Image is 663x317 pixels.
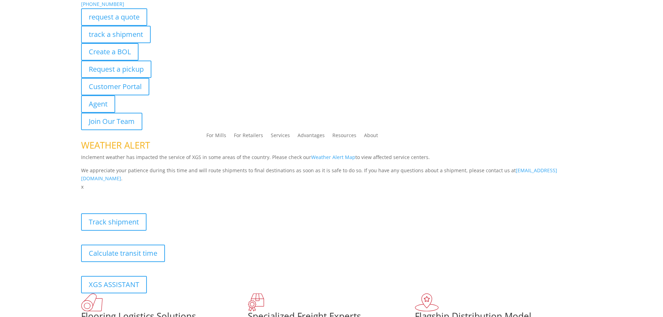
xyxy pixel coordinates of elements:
a: Request a pickup [81,61,151,78]
a: Advantages [298,133,325,141]
a: For Retailers [234,133,263,141]
a: For Mills [206,133,226,141]
a: Services [271,133,290,141]
a: track a shipment [81,26,151,43]
img: xgs-icon-total-supply-chain-intelligence-red [81,293,103,311]
a: request a quote [81,8,147,26]
p: Inclement weather has impacted the service of XGS in some areas of the country. Please check our ... [81,153,582,166]
a: Track shipment [81,213,147,231]
b: Visibility, transparency, and control for your entire supply chain. [81,192,236,199]
a: Weather Alert Map [311,154,355,160]
a: XGS ASSISTANT [81,276,147,293]
a: Calculate transit time [81,245,165,262]
p: We appreciate your patience during this time and will route shipments to final destinations as so... [81,166,582,183]
a: Resources [332,133,356,141]
span: WEATHER ALERT [81,139,150,151]
img: xgs-icon-focused-on-flooring-red [248,293,264,311]
a: Join Our Team [81,113,142,130]
img: xgs-icon-flagship-distribution-model-red [415,293,439,311]
a: Customer Portal [81,78,149,95]
a: Create a BOL [81,43,139,61]
a: [PHONE_NUMBER] [81,1,124,7]
a: Agent [81,95,115,113]
p: x [81,183,582,191]
a: About [364,133,378,141]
